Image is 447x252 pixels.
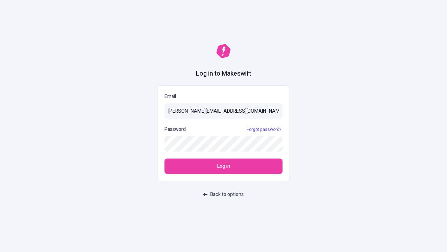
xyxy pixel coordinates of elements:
[199,188,248,201] button: Back to options
[210,191,244,198] span: Back to options
[196,69,251,78] h1: Log in to Makeswift
[217,162,230,170] span: Log in
[245,127,283,132] a: Forgot password?
[164,126,186,133] p: Password
[164,93,283,100] p: Email
[164,159,283,174] button: Log in
[164,103,283,119] input: Email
